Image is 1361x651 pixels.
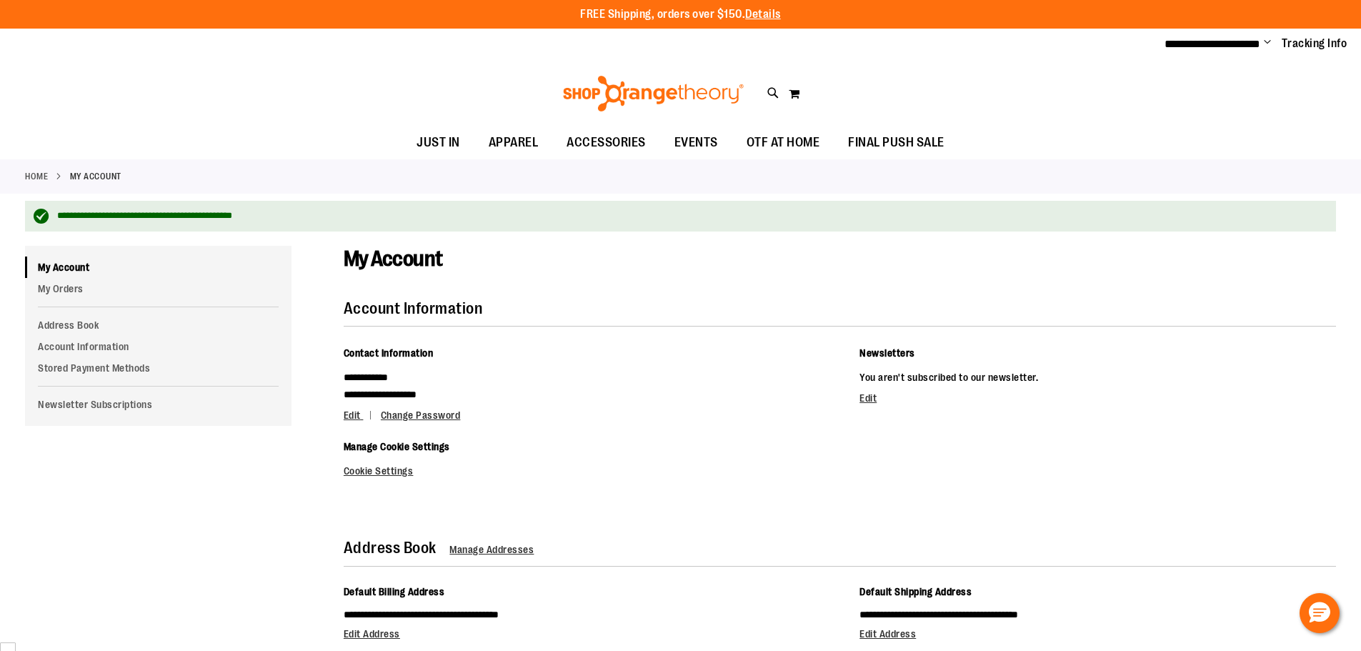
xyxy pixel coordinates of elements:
[381,409,461,421] a: Change Password
[1282,36,1347,51] a: Tracking Info
[344,586,445,597] span: Default Billing Address
[417,126,460,159] span: JUST IN
[344,628,400,640] a: Edit Address
[25,278,291,299] a: My Orders
[474,126,553,159] a: APPAREL
[859,392,877,404] a: Edit
[561,76,746,111] img: Shop Orangetheory
[747,126,820,159] span: OTF AT HOME
[344,247,443,271] span: My Account
[848,126,944,159] span: FINAL PUSH SALE
[834,126,959,159] a: FINAL PUSH SALE
[25,394,291,415] a: Newsletter Subscriptions
[1300,593,1340,633] button: Hello, have a question? Let’s chat.
[552,126,660,159] a: ACCESSORIES
[344,539,437,557] strong: Address Book
[859,347,915,359] span: Newsletters
[745,8,781,21] a: Details
[70,170,121,183] strong: My Account
[859,586,972,597] span: Default Shipping Address
[25,257,291,278] a: My Account
[344,409,379,421] a: Edit
[567,126,646,159] span: ACCESSORIES
[859,369,1336,386] p: You aren't subscribed to our newsletter.
[344,409,361,421] span: Edit
[1264,36,1271,51] button: Account menu
[449,544,534,555] a: Manage Addresses
[344,347,434,359] span: Contact Information
[859,628,916,640] a: Edit Address
[344,441,450,452] span: Manage Cookie Settings
[489,126,539,159] span: APPAREL
[25,357,291,379] a: Stored Payment Methods
[660,126,732,159] a: EVENTS
[25,336,291,357] a: Account Information
[674,126,718,159] span: EVENTS
[25,170,48,183] a: Home
[402,126,474,159] a: JUST IN
[732,126,834,159] a: OTF AT HOME
[344,299,483,317] strong: Account Information
[344,465,414,477] a: Cookie Settings
[580,6,781,23] p: FREE Shipping, orders over $150.
[25,314,291,336] a: Address Book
